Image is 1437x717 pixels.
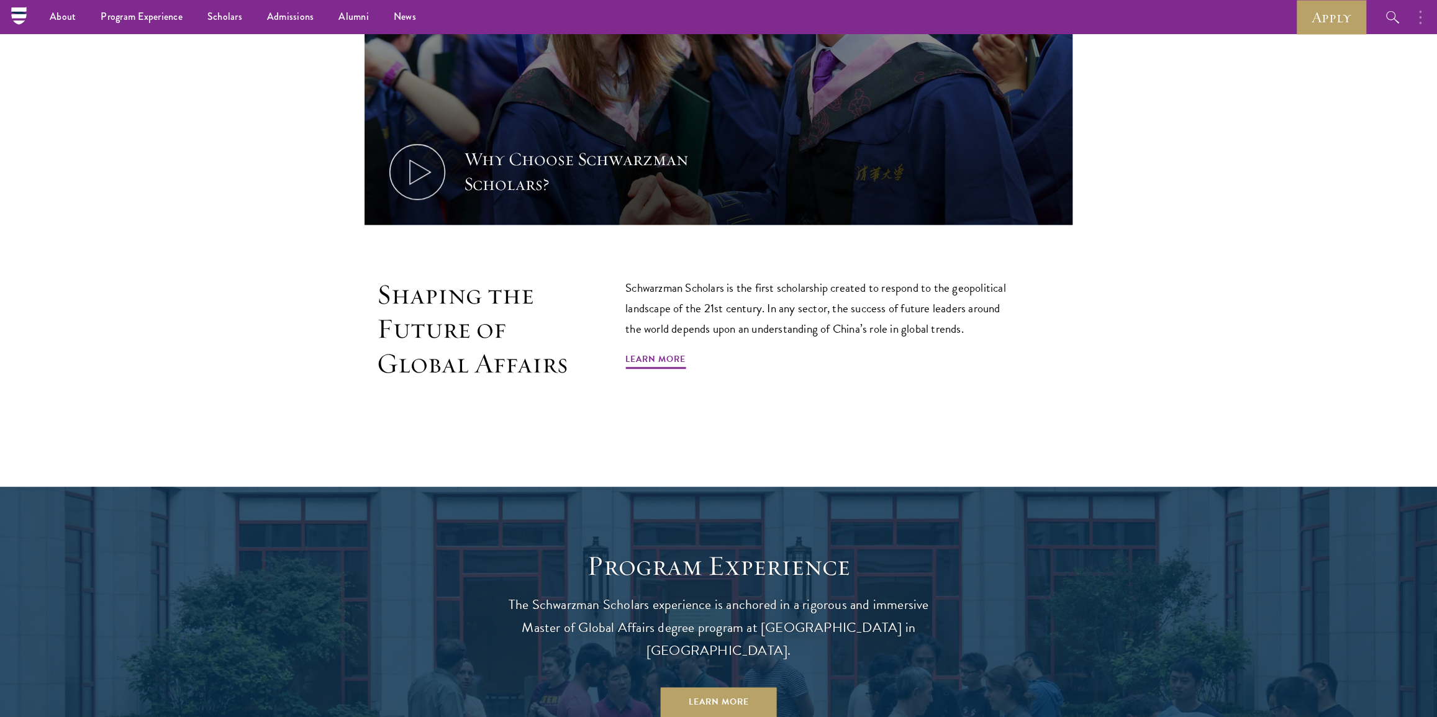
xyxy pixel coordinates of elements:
h1: Program Experience [495,549,942,584]
div: Why Choose Schwarzman Scholars? [464,147,694,197]
p: The Schwarzman Scholars experience is anchored in a rigorous and immersive Master of Global Affai... [495,593,942,662]
h2: Shaping the Future of Global Affairs [377,277,569,381]
a: Learn More [661,687,777,717]
p: Schwarzman Scholars is the first scholarship created to respond to the geopolitical landscape of ... [625,277,1017,339]
a: Learn More [625,351,686,371]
